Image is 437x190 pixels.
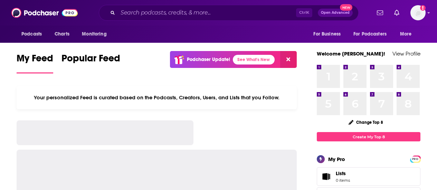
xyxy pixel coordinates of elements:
span: Open Advanced [321,11,350,14]
button: Change Top 8 [344,118,387,127]
img: User Profile [410,5,426,20]
button: Open AdvancedNew [318,9,353,17]
span: Charts [55,29,69,39]
a: Show notifications dropdown [391,7,402,19]
a: Welcome [PERSON_NAME]! [317,50,385,57]
a: Lists [317,167,420,186]
span: Lists [336,170,346,177]
span: More [400,29,412,39]
a: Popular Feed [61,52,120,73]
span: Lists [336,170,350,177]
span: New [340,4,352,11]
a: Create My Top 8 [317,132,420,141]
span: Monitoring [82,29,106,39]
div: My Pro [328,156,345,162]
a: View Profile [392,50,420,57]
a: My Feed [17,52,53,73]
button: open menu [395,28,420,41]
button: Show profile menu [410,5,426,20]
span: Podcasts [21,29,42,39]
div: Search podcasts, credits, & more... [99,5,359,21]
span: 0 items [336,178,350,183]
a: Charts [50,28,74,41]
span: Logged in as mtraynor [410,5,426,20]
span: Ctrl K [296,8,312,17]
div: Your personalized Feed is curated based on the Podcasts, Creators, Users, and Lists that you Follow. [17,86,297,109]
button: open menu [349,28,397,41]
span: My Feed [17,52,53,68]
button: open menu [17,28,51,41]
img: Podchaser - Follow, Share and Rate Podcasts [11,6,78,19]
button: open menu [308,28,349,41]
p: Podchaser Update! [187,57,230,62]
input: Search podcasts, credits, & more... [118,7,296,18]
span: For Business [313,29,341,39]
a: PRO [411,156,419,161]
a: Show notifications dropdown [374,7,386,19]
span: Lists [319,172,333,181]
button: open menu [77,28,115,41]
a: See What's New [233,55,275,64]
svg: Add a profile image [420,5,426,11]
span: For Podcasters [353,29,387,39]
span: Popular Feed [61,52,120,68]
